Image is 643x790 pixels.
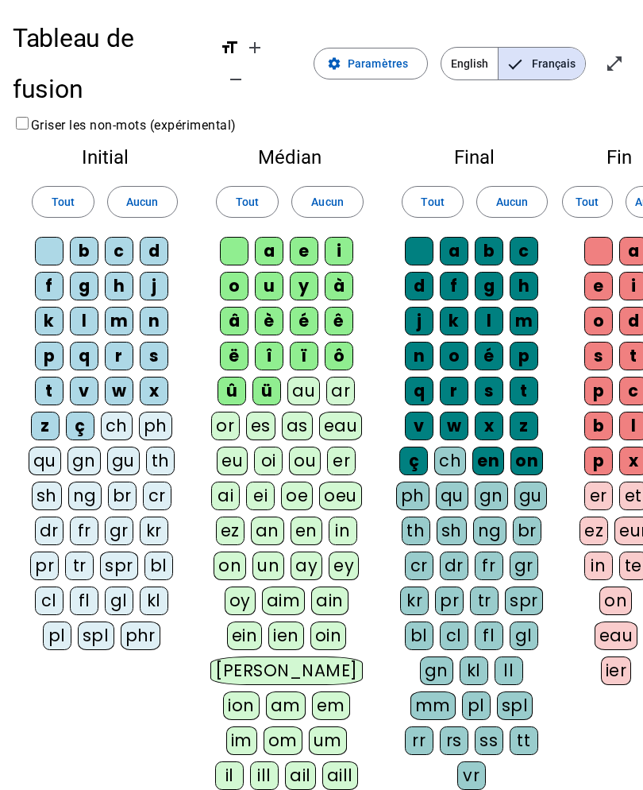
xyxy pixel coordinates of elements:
div: gu [514,482,547,510]
span: Tout [421,192,444,211]
div: rs [440,726,468,755]
span: Paramètres [348,54,408,73]
div: b [584,412,613,440]
div: eau [319,412,363,440]
div: h [105,272,133,300]
div: an [251,517,284,545]
mat-icon: remove [226,70,245,89]
div: ch [434,447,466,475]
div: gu [107,447,140,475]
div: spl [78,622,114,650]
h2: Médian [210,148,370,167]
div: es [246,412,275,440]
div: gn [67,447,101,475]
div: ë [220,342,248,370]
div: sh [437,517,467,545]
div: um [309,726,347,755]
div: cl [440,622,468,650]
div: phr [121,622,161,650]
div: fl [475,622,503,650]
div: ss [475,726,503,755]
div: br [108,482,137,510]
div: m [105,307,133,335]
div: kl [460,656,488,685]
button: Tout [216,186,279,218]
div: il [215,761,244,790]
div: z [31,412,60,440]
div: u [255,272,283,300]
div: ll [495,656,523,685]
div: ion [223,691,260,720]
div: ï [290,342,318,370]
button: Entrer en plein écran [599,48,630,79]
div: spl [497,691,533,720]
span: Aucun [311,192,343,211]
button: Tout [402,186,464,218]
h2: Initial [25,148,184,167]
button: Aucun [476,186,547,218]
div: k [35,307,64,335]
div: cr [143,482,171,510]
div: p [584,377,613,405]
div: d [140,237,168,265]
div: n [140,307,168,335]
div: gn [420,656,453,685]
div: bl [144,552,173,580]
div: en [291,517,322,545]
div: s [140,342,168,370]
div: k [440,307,468,335]
mat-icon: add [245,38,264,57]
div: ein [227,622,263,650]
div: pl [462,691,491,720]
button: Diminuer la taille de la police [220,64,252,95]
span: English [441,48,498,79]
div: pr [435,587,464,615]
div: gr [510,552,538,580]
div: ey [329,552,359,580]
div: ç [399,447,428,475]
button: Augmenter la taille de la police [239,32,271,64]
div: ch [101,412,133,440]
div: cl [35,587,64,615]
div: on [599,587,632,615]
div: ai [211,482,240,510]
div: im [226,726,257,755]
div: ou [289,447,321,475]
div: vr [457,761,486,790]
div: em [312,691,350,720]
div: as [282,412,313,440]
div: ô [325,342,353,370]
div: ng [68,482,102,510]
div: on [510,447,543,475]
div: en [472,447,504,475]
h1: Tableau de fusion [13,13,207,114]
div: eau [595,622,638,650]
div: ill [250,761,279,790]
div: d [405,272,433,300]
div: p [584,447,613,475]
button: Tout [562,186,613,218]
div: th [146,447,175,475]
div: j [405,307,433,335]
div: m [510,307,538,335]
div: ier [601,656,632,685]
div: a [255,237,283,265]
div: ng [473,517,506,545]
div: spr [505,587,543,615]
div: in [329,517,357,545]
div: ar [326,377,355,405]
div: tr [65,552,94,580]
div: c [105,237,133,265]
div: g [70,272,98,300]
div: br [513,517,541,545]
div: in [584,552,613,580]
div: ay [291,552,322,580]
label: Griser les non-mots (expérimental) [13,118,237,133]
mat-icon: open_in_full [605,54,624,73]
div: ei [246,482,275,510]
div: q [70,342,98,370]
div: gl [510,622,538,650]
div: on [214,552,246,580]
div: n [405,342,433,370]
div: t [510,377,538,405]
